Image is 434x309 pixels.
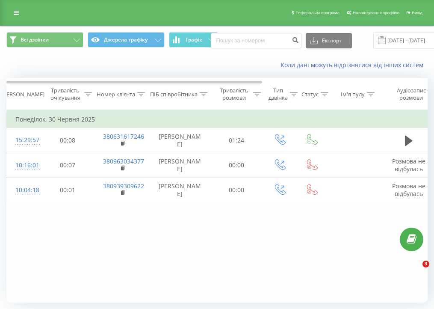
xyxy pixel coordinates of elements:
div: Тривалість розмови [217,87,251,101]
a: 380631617246 [103,132,144,140]
div: 10:04:18 [15,182,32,199]
span: Реферальна програма [295,10,340,15]
div: ПІБ співробітника [150,91,198,98]
td: 00:01 [41,178,94,202]
input: Пошук за номером [211,33,301,48]
div: Тип дзвінка [269,87,288,101]
div: [PERSON_NAME] [1,91,44,98]
span: Налаштування профілю [353,10,399,15]
td: [PERSON_NAME] [150,128,210,153]
a: 380963034377 [103,157,144,165]
td: [PERSON_NAME] [150,178,210,202]
button: Експорт [306,33,352,48]
td: 01:24 [210,128,263,153]
span: Графік [186,37,202,43]
div: Ім'я пулу [341,91,365,98]
td: 00:08 [41,128,94,153]
td: 00:07 [41,153,94,178]
iframe: Intercom live chat [405,261,425,281]
span: Всі дзвінки [21,36,49,43]
td: 00:00 [210,178,263,202]
span: 3 [422,261,429,267]
div: Аудіозапис розмови [390,87,432,101]
td: 00:00 [210,153,263,178]
span: Розмова не відбулась [392,157,425,173]
div: Номер клієнта [97,91,135,98]
div: Тривалість очікування [48,87,82,101]
div: 15:29:57 [15,132,32,149]
span: Розмова не відбулась [392,182,425,198]
div: Статус [301,91,319,98]
span: Вихід [412,10,422,15]
button: Всі дзвінки [6,32,83,48]
div: 10:16:01 [15,157,32,174]
button: Джерела трафіку [88,32,165,48]
button: Графік [169,32,218,48]
a: Коли дані можуть відрізнятися вiд інших систем [280,61,428,69]
td: [PERSON_NAME] [150,153,210,178]
a: 380939309622 [103,182,144,190]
